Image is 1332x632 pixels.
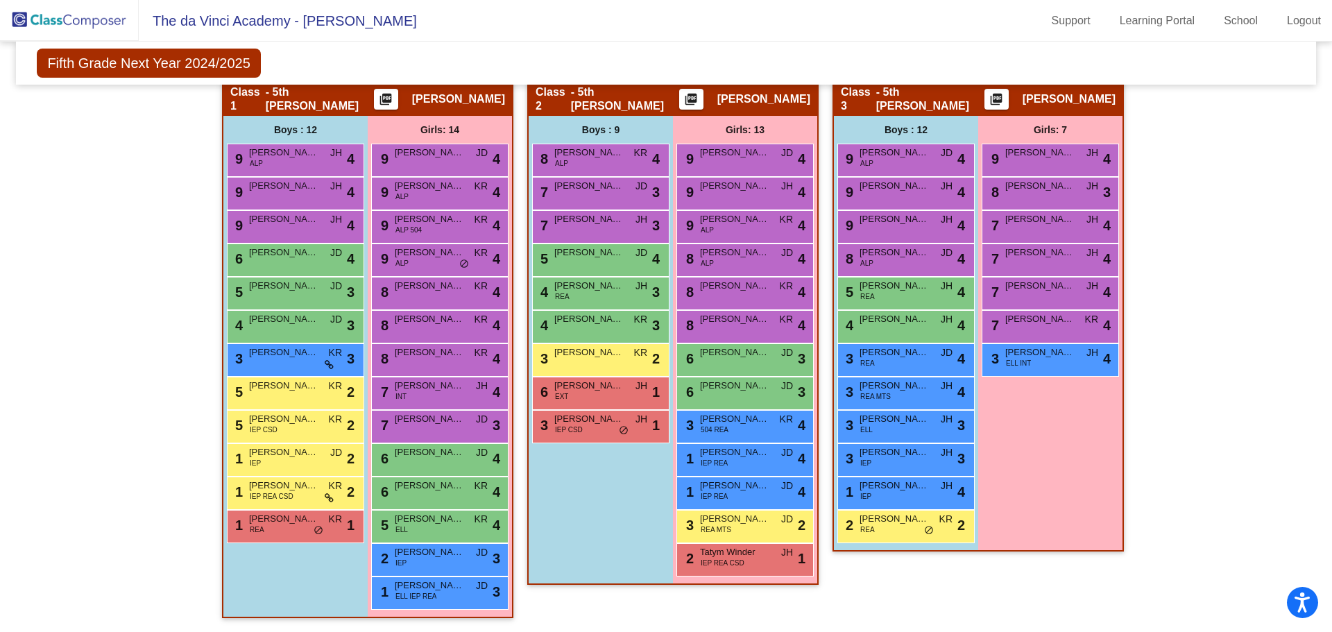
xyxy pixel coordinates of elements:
[347,148,355,169] span: 4
[860,345,929,359] span: [PERSON_NAME]
[798,215,805,236] span: 4
[1103,215,1111,236] span: 4
[232,318,243,333] span: 4
[232,185,243,200] span: 9
[1086,212,1098,227] span: JH
[1006,358,1031,368] span: ELL INT
[250,458,261,468] span: IEP
[395,312,464,326] span: [PERSON_NAME]
[1103,315,1111,336] span: 4
[683,284,694,300] span: 8
[988,251,999,266] span: 7
[1005,312,1075,326] span: [PERSON_NAME]
[860,258,873,268] span: ALP
[634,312,647,327] span: KR
[1276,10,1332,32] a: Logout
[700,379,769,393] span: [PERSON_NAME]
[537,185,548,200] span: 7
[377,384,388,400] span: 7
[395,212,464,226] span: [PERSON_NAME]
[860,246,929,259] span: [PERSON_NAME]
[529,116,673,144] div: Boys : 9
[395,379,464,393] span: [PERSON_NAME]
[984,89,1009,110] button: Print Students Details
[860,412,929,426] span: [PERSON_NAME]
[700,179,769,193] span: [PERSON_NAME]
[347,382,355,402] span: 2
[781,146,793,160] span: JD
[230,85,266,113] span: Class 1
[395,479,464,493] span: [PERSON_NAME]
[554,146,624,160] span: [PERSON_NAME]
[842,318,853,333] span: 4
[700,445,769,459] span: [PERSON_NAME]
[841,85,876,113] span: Class 3
[683,351,694,366] span: 6
[377,418,388,433] span: 7
[537,318,548,333] span: 4
[876,85,984,113] span: - 5th [PERSON_NAME]
[700,246,769,259] span: [PERSON_NAME]
[780,212,793,227] span: KR
[395,225,422,235] span: ALP 504
[1086,246,1098,260] span: JH
[635,279,647,293] span: JH
[1005,179,1075,193] span: [PERSON_NAME]
[329,379,342,393] span: KR
[683,318,694,333] span: 8
[232,284,243,300] span: 5
[330,279,342,293] span: JD
[1086,146,1098,160] span: JH
[554,345,624,359] span: [PERSON_NAME]
[798,448,805,469] span: 4
[798,282,805,302] span: 4
[1023,92,1116,106] span: [PERSON_NAME]
[780,412,793,427] span: KR
[652,182,660,203] span: 3
[798,315,805,336] span: 4
[554,312,624,326] span: [PERSON_NAME]
[957,448,965,469] span: 3
[842,451,853,466] span: 3
[1213,10,1269,32] a: School
[842,484,853,499] span: 1
[683,218,694,233] span: 9
[860,146,929,160] span: [PERSON_NAME]
[957,182,965,203] span: 4
[250,491,293,502] span: IEP REA CSD
[249,279,318,293] span: [PERSON_NAME]
[555,425,583,435] span: IEP CSD
[941,379,953,393] span: JH
[475,212,488,227] span: KR
[554,412,624,426] span: [PERSON_NAME]
[1086,279,1098,293] span: JH
[377,151,388,166] span: 9
[395,191,409,202] span: ALP
[988,351,999,366] span: 3
[635,379,647,393] span: JH
[377,251,388,266] span: 9
[1103,282,1111,302] span: 4
[957,415,965,436] span: 3
[329,412,342,427] span: KR
[1005,345,1075,359] span: [PERSON_NAME]
[683,251,694,266] span: 8
[139,10,417,32] span: The da Vinci Academy - [PERSON_NAME]
[941,179,953,194] span: JH
[842,251,853,266] span: 8
[717,92,810,106] span: [PERSON_NAME]
[330,212,342,227] span: JH
[988,185,999,200] span: 8
[493,481,500,502] span: 4
[798,182,805,203] span: 4
[395,512,464,526] span: [PERSON_NAME]
[330,146,342,160] span: JH
[957,348,965,369] span: 4
[249,479,318,493] span: [PERSON_NAME]
[347,215,355,236] span: 4
[798,415,805,436] span: 4
[860,491,871,502] span: IEP
[941,312,953,327] span: JH
[330,246,342,260] span: JD
[941,146,953,160] span: JD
